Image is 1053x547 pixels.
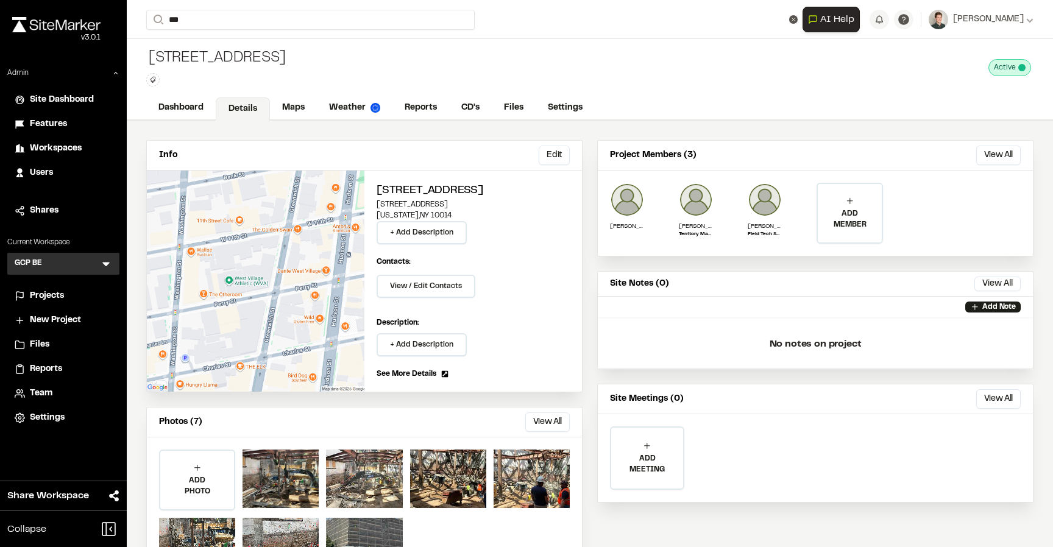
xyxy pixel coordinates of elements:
[7,522,46,537] span: Collapse
[377,199,570,210] p: [STREET_ADDRESS]
[7,489,89,503] span: Share Workspace
[929,10,948,29] img: User
[15,387,112,400] a: Team
[679,222,713,231] p: [PERSON_NAME]
[30,118,67,131] span: Features
[159,415,202,429] p: Photos (7)
[30,314,81,327] span: New Project
[377,210,570,221] p: [US_STATE] , NY 10014
[146,49,286,68] div: [STREET_ADDRESS]
[988,59,1031,76] div: This project is active and counting against your active project count.
[929,10,1033,29] button: [PERSON_NAME]
[15,204,112,217] a: Shares
[377,256,411,267] p: Contacts:
[610,183,644,217] img: Kelley Panariello
[610,392,684,406] p: Site Meetings (0)
[15,362,112,376] a: Reports
[30,411,65,425] span: Settings
[15,289,112,303] a: Projects
[15,166,112,180] a: Users
[953,13,1024,26] span: [PERSON_NAME]
[15,142,112,155] a: Workspaces
[610,149,697,162] p: Project Members (3)
[1018,64,1026,71] span: This project is active and counting against your active project count.
[679,231,713,238] p: Territory Manager
[610,277,669,291] p: Site Notes (0)
[539,146,570,165] button: Edit
[377,369,436,379] span: See More Details
[377,333,467,356] button: + Add Description
[159,149,177,162] p: Info
[30,204,58,217] span: Shares
[611,453,683,475] p: ADD MEETING
[974,277,1021,291] button: View All
[30,289,64,303] span: Projects
[15,118,112,131] a: Features
[748,183,782,217] img: James Rosso
[377,183,570,199] h2: [STREET_ADDRESS]
[30,93,94,107] span: Site Dashboard
[12,17,101,32] img: rebrand.png
[748,231,782,238] p: Field Tech Service Rep.
[317,96,392,119] a: Weather
[30,387,52,400] span: Team
[818,208,882,230] p: ADD MEMBER
[377,317,570,328] p: Description:
[982,302,1016,312] p: Add Note
[30,362,62,376] span: Reports
[30,166,53,180] span: Users
[377,275,475,298] button: View / Edit Contacts
[679,183,713,217] img: Brad
[820,12,854,27] span: AI Help
[7,68,29,79] p: Admin
[146,73,160,86] button: Edit Tags
[608,325,1023,364] p: No notes on project
[15,258,42,270] h3: GCP BE
[803,7,865,32] div: Open AI Assistant
[15,314,112,327] a: New Project
[449,96,492,119] a: CD's
[377,221,467,244] button: + Add Description
[12,32,101,43] div: Oh geez...please don't...
[536,96,595,119] a: Settings
[748,222,782,231] p: [PERSON_NAME]
[789,15,798,24] button: Clear text
[976,389,1021,409] button: View All
[146,10,168,30] button: Search
[7,237,119,248] p: Current Workspace
[610,222,644,231] p: [PERSON_NAME]
[370,103,380,113] img: precipai.png
[392,96,449,119] a: Reports
[976,146,1021,165] button: View All
[270,96,317,119] a: Maps
[525,412,570,432] button: View All
[15,411,112,425] a: Settings
[146,96,216,119] a: Dashboard
[15,338,112,351] a: Files
[30,142,82,155] span: Workspaces
[160,475,234,497] p: ADD PHOTO
[492,96,536,119] a: Files
[994,62,1016,73] span: Active
[15,93,112,107] a: Site Dashboard
[803,7,860,32] button: Open AI Assistant
[30,338,49,351] span: Files
[216,97,270,121] a: Details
